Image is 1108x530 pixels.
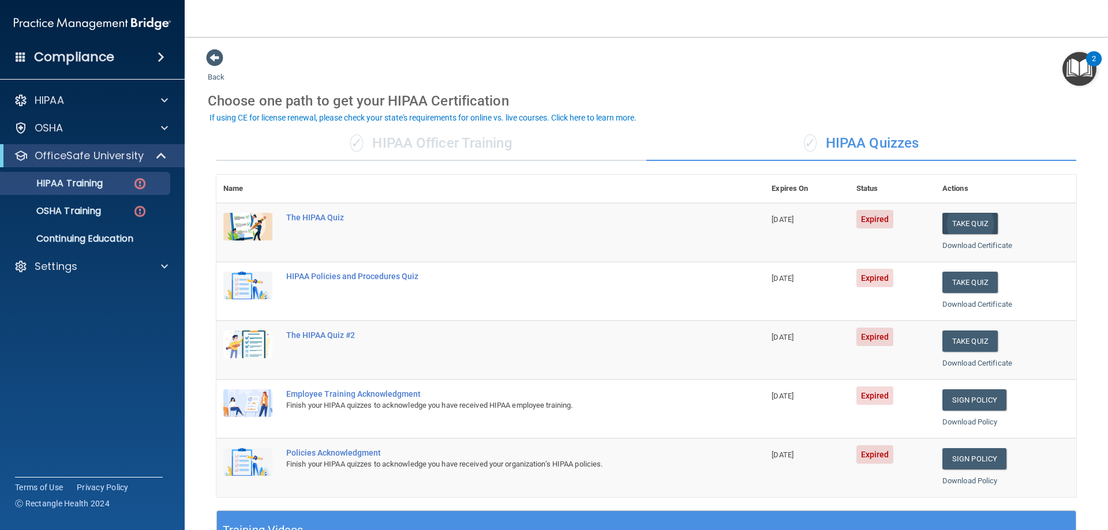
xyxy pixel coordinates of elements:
div: 2 [1092,59,1096,74]
th: Name [216,175,279,203]
span: Expired [856,386,894,405]
a: HIPAA [14,93,168,107]
img: danger-circle.6113f641.png [133,204,147,219]
th: Status [849,175,935,203]
a: Privacy Policy [77,482,129,493]
span: Expired [856,445,894,464]
button: Open Resource Center, 2 new notifications [1062,52,1096,86]
span: Ⓒ Rectangle Health 2024 [15,498,110,509]
span: [DATE] [772,392,793,400]
th: Expires On [765,175,849,203]
img: danger-circle.6113f641.png [133,176,147,191]
a: Back [208,59,224,81]
div: HIPAA Policies and Procedures Quiz [286,272,707,281]
p: OfficeSafe University [35,149,144,163]
div: If using CE for license renewal, please check your state's requirements for online vs. live cours... [209,114,637,122]
a: Download Certificate [942,241,1012,250]
div: Employee Training Acknowledgment [286,389,707,399]
button: Take Quiz [942,213,998,234]
div: Policies Acknowledgment [286,448,707,457]
span: Expired [856,210,894,228]
a: Sign Policy [942,389,1006,411]
th: Actions [935,175,1076,203]
div: Finish your HIPAA quizzes to acknowledge you have received your organization’s HIPAA policies. [286,457,707,471]
span: [DATE] [772,215,793,224]
p: OSHA [35,121,63,135]
div: Choose one path to get your HIPAA Certification [208,84,1085,118]
p: Continuing Education [8,233,165,245]
span: [DATE] [772,450,793,459]
h4: Compliance [34,49,114,65]
img: PMB logo [14,12,171,35]
span: ✓ [804,134,817,152]
span: ✓ [350,134,363,152]
div: Finish your HIPAA quizzes to acknowledge you have received HIPAA employee training. [286,399,707,412]
a: Download Certificate [942,359,1012,367]
p: OSHA Training [8,205,101,217]
div: HIPAA Officer Training [216,126,646,161]
a: Download Policy [942,418,998,426]
span: [DATE] [772,274,793,283]
button: Take Quiz [942,330,998,352]
iframe: Drift Widget Chat Controller [908,448,1094,494]
a: Settings [14,260,168,273]
p: Settings [35,260,77,273]
p: HIPAA Training [8,178,103,189]
div: The HIPAA Quiz [286,213,707,222]
a: OfficeSafe University [14,149,167,163]
span: Expired [856,269,894,287]
span: Expired [856,328,894,346]
a: OSHA [14,121,168,135]
div: HIPAA Quizzes [646,126,1076,161]
span: [DATE] [772,333,793,341]
button: Take Quiz [942,272,998,293]
button: If using CE for license renewal, please check your state's requirements for online vs. live cours... [208,112,638,123]
p: HIPAA [35,93,64,107]
a: Download Certificate [942,300,1012,309]
a: Terms of Use [15,482,63,493]
div: The HIPAA Quiz #2 [286,330,707,340]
